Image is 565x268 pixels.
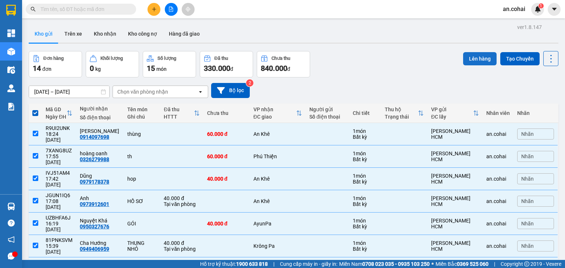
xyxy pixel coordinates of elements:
[95,66,101,72] span: kg
[517,23,542,31] div: ver 1.8.147
[7,103,15,111] img: solution-icon
[80,173,120,179] div: Dũng
[309,106,345,112] div: Người gửi
[46,243,72,255] div: 15:39 [DATE]
[253,106,296,112] div: VP nhận
[521,221,534,227] span: Nhãn
[8,253,15,260] span: message
[362,261,430,267] strong: 0708 023 035 - 0935 103 250
[80,246,109,252] div: 0949406959
[207,221,246,227] div: 40.000 đ
[198,89,203,95] svg: open
[7,29,15,37] img: dashboard-icon
[163,25,206,43] button: Hàng đã giao
[207,110,246,116] div: Chưa thu
[486,131,510,137] div: an.cohai
[8,220,15,227] span: question-circle
[548,3,561,16] button: caret-down
[164,201,199,207] div: Tại văn phòng
[80,134,109,140] div: 0914097698
[127,221,157,227] div: GÓI
[29,86,109,98] input: Select a date range.
[486,176,510,182] div: an.cohai
[117,88,168,95] div: Chọn văn phòng nhận
[80,128,120,134] div: Chương Tùng
[431,218,479,229] div: [PERSON_NAME] HCM
[43,56,64,61] div: Đơn hàng
[431,151,479,162] div: [PERSON_NAME] HCM
[431,128,479,140] div: [PERSON_NAME] HCM
[230,66,233,72] span: đ
[521,131,534,137] span: Nhãn
[127,153,157,159] div: th
[46,198,72,210] div: 17:08 [DATE]
[517,110,554,116] div: Nhãn
[160,104,203,123] th: Toggle SortBy
[100,56,123,61] div: Khối lượng
[539,3,544,8] sup: 1
[207,176,246,182] div: 40.000 đ
[436,260,488,268] span: Miền Bắc
[46,260,72,265] div: TGXX3AN6
[40,5,127,13] input: Tìm tên, số ĐT hoặc mã đơn
[521,176,534,182] span: Nhãn
[164,114,193,120] div: HTTT
[46,170,72,176] div: IVJ51AM4
[164,240,199,246] div: 40.000 đ
[309,114,345,120] div: Số điện thoại
[521,153,534,159] span: Nhãn
[164,195,199,201] div: 40.000 đ
[29,51,82,77] button: Đơn hàng14đơn
[42,66,51,72] span: đơn
[427,104,483,123] th: Toggle SortBy
[164,106,193,112] div: Đã thu
[46,215,72,221] div: UZBHFA6J
[457,261,488,267] strong: 0369 525 060
[431,240,479,252] div: [PERSON_NAME] HCM
[463,52,497,65] button: Lên hàng
[157,56,176,61] div: Số lượng
[80,151,120,156] div: hoàng oanh
[253,114,296,120] div: ĐC giao
[353,240,377,246] div: 1 món
[46,125,72,131] div: R9UI2UNK
[80,224,109,229] div: 0950327676
[257,51,310,77] button: Chưa thu840.000đ
[524,261,529,267] span: copyright
[353,128,377,134] div: 1 món
[46,106,67,112] div: Mã GD
[353,224,377,229] div: Bất kỳ
[80,179,109,185] div: 0979178378
[46,237,72,243] div: 81PNKSVM
[500,52,540,65] button: Tạo Chuyến
[90,64,94,73] span: 0
[534,6,541,12] img: icon-new-feature
[353,179,377,185] div: Bất kỳ
[250,104,306,123] th: Toggle SortBy
[207,153,246,159] div: 60.000 đ
[200,260,268,268] span: Hỗ trợ kỹ thuật:
[551,6,558,12] span: caret-down
[46,153,72,165] div: 17:55 [DATE]
[261,64,287,73] span: 840.000
[207,131,246,137] div: 60.000 đ
[486,153,510,159] div: an.cohai
[353,134,377,140] div: Bất kỳ
[339,260,430,268] span: Miền Nam
[431,173,479,185] div: [PERSON_NAME] HCM
[200,51,253,77] button: Đã thu330.000đ
[156,66,167,72] span: món
[46,221,72,232] div: 16:19 [DATE]
[80,106,120,112] div: Người nhận
[8,236,15,243] span: notification
[80,201,109,207] div: 0973912601
[353,110,377,116] div: Chi tiết
[253,198,302,204] div: An Khê
[353,201,377,207] div: Bất kỳ
[253,131,302,137] div: An Khê
[46,176,72,188] div: 17:42 [DATE]
[494,260,495,268] span: |
[486,198,510,204] div: an.cohai
[273,260,274,268] span: |
[431,106,473,112] div: VP gửi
